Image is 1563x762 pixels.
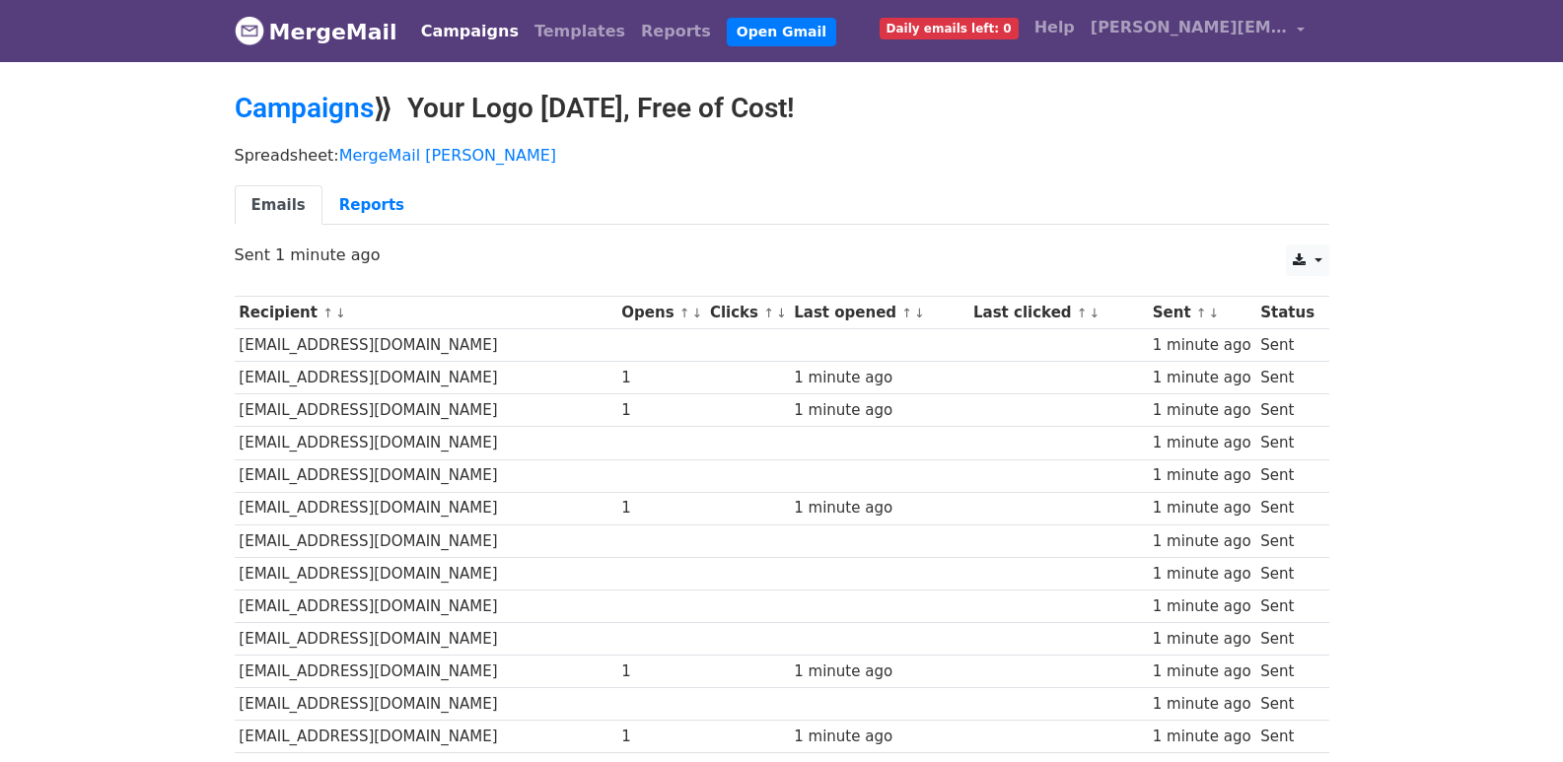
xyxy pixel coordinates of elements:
[1153,464,1251,487] div: 1 minute ago
[1090,306,1101,320] a: ↓
[621,399,700,422] div: 1
[794,726,963,748] div: 1 minute ago
[705,297,789,329] th: Clicks
[692,306,703,320] a: ↓
[235,623,617,656] td: [EMAIL_ADDRESS][DOMAIN_NAME]
[621,726,700,748] div: 1
[1255,297,1318,329] th: Status
[1255,623,1318,656] td: Sent
[1091,16,1288,39] span: [PERSON_NAME][EMAIL_ADDRESS][DOMAIN_NAME]
[794,399,963,422] div: 1 minute ago
[413,12,527,51] a: Campaigns
[1153,726,1251,748] div: 1 minute ago
[235,656,617,688] td: [EMAIL_ADDRESS][DOMAIN_NAME]
[235,688,617,721] td: [EMAIL_ADDRESS][DOMAIN_NAME]
[727,18,836,46] a: Open Gmail
[335,306,346,320] a: ↓
[527,12,633,51] a: Templates
[1255,688,1318,721] td: Sent
[235,427,617,459] td: [EMAIL_ADDRESS][DOMAIN_NAME]
[1255,427,1318,459] td: Sent
[679,306,690,320] a: ↑
[235,362,617,394] td: [EMAIL_ADDRESS][DOMAIN_NAME]
[235,185,322,226] a: Emails
[322,306,333,320] a: ↑
[621,367,700,389] div: 1
[235,145,1329,166] p: Spreadsheet:
[621,497,700,520] div: 1
[1255,329,1318,362] td: Sent
[789,297,968,329] th: Last opened
[1027,8,1083,47] a: Help
[1153,628,1251,651] div: 1 minute ago
[1255,656,1318,688] td: Sent
[776,306,787,320] a: ↓
[235,394,617,427] td: [EMAIL_ADDRESS][DOMAIN_NAME]
[322,185,421,226] a: Reports
[1255,362,1318,394] td: Sent
[1153,563,1251,586] div: 1 minute ago
[1255,721,1318,753] td: Sent
[880,18,1019,39] span: Daily emails left: 0
[1077,306,1088,320] a: ↑
[794,660,963,683] div: 1 minute ago
[235,459,617,492] td: [EMAIL_ADDRESS][DOMAIN_NAME]
[235,492,617,524] td: [EMAIL_ADDRESS][DOMAIN_NAME]
[1153,530,1251,553] div: 1 minute ago
[235,92,1329,125] h2: ⟫ Your Logo [DATE], Free of Cost!
[235,557,617,589] td: [EMAIL_ADDRESS][DOMAIN_NAME]
[1255,557,1318,589] td: Sent
[235,92,374,124] a: Campaigns
[872,8,1027,47] a: Daily emails left: 0
[235,244,1329,265] p: Sent 1 minute ago
[1255,589,1318,622] td: Sent
[235,297,617,329] th: Recipient
[1153,399,1251,422] div: 1 minute ago
[1153,693,1251,716] div: 1 minute ago
[235,329,617,362] td: [EMAIL_ADDRESS][DOMAIN_NAME]
[794,497,963,520] div: 1 minute ago
[1153,660,1251,683] div: 1 minute ago
[1083,8,1314,54] a: [PERSON_NAME][EMAIL_ADDRESS][DOMAIN_NAME]
[617,297,706,329] th: Opens
[339,146,556,165] a: MergeMail [PERSON_NAME]
[235,11,397,52] a: MergeMail
[235,524,617,557] td: [EMAIL_ADDRESS][DOMAIN_NAME]
[1153,432,1251,454] div: 1 minute ago
[1153,497,1251,520] div: 1 minute ago
[1196,306,1207,320] a: ↑
[1148,297,1255,329] th: Sent
[794,367,963,389] div: 1 minute ago
[763,306,774,320] a: ↑
[235,16,264,45] img: MergeMail logo
[1153,334,1251,357] div: 1 minute ago
[235,589,617,622] td: [EMAIL_ADDRESS][DOMAIN_NAME]
[1255,459,1318,492] td: Sent
[633,12,719,51] a: Reports
[235,721,617,753] td: [EMAIL_ADDRESS][DOMAIN_NAME]
[1153,367,1251,389] div: 1 minute ago
[901,306,912,320] a: ↑
[621,660,700,683] div: 1
[1153,595,1251,618] div: 1 minute ago
[968,297,1148,329] th: Last clicked
[1255,492,1318,524] td: Sent
[1209,306,1220,320] a: ↓
[914,306,925,320] a: ↓
[1255,394,1318,427] td: Sent
[1255,524,1318,557] td: Sent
